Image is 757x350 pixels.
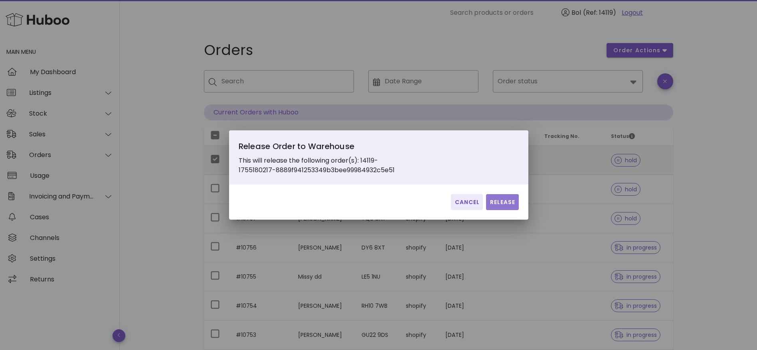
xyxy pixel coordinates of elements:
button: Release [486,194,518,210]
span: Cancel [454,198,480,206]
div: Release Order to Warehouse [239,140,418,156]
button: Cancel [451,194,483,210]
div: This will release the following order(s): 14119-1755180217-8889f941253349b3bee99984932c5e51 [239,140,418,175]
span: Release [489,198,515,206]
